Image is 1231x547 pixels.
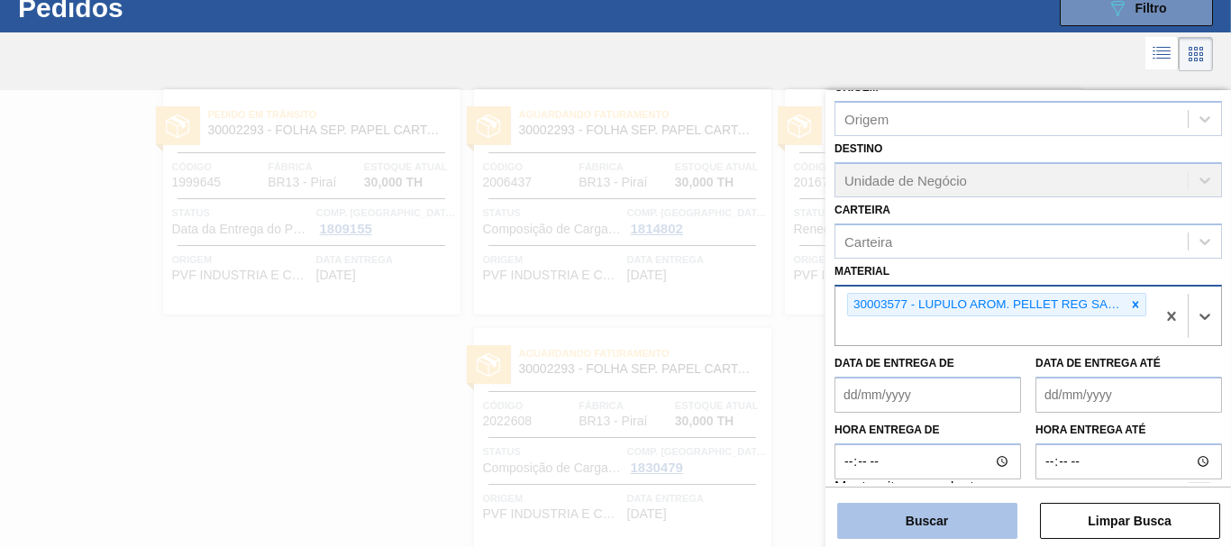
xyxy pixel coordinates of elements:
[844,233,892,249] div: Carteira
[1145,37,1179,71] div: Visão em Lista
[848,294,1126,316] div: 30003577 - LUPULO AROM. PELLET REG SAAZ
[834,479,989,501] label: Mostrar itens pendentes
[834,357,954,369] label: Data de Entrega de
[834,417,1021,443] label: Hora entrega de
[834,142,882,155] label: Destino
[1035,357,1161,369] label: Data de Entrega até
[1135,1,1167,15] span: Filtro
[1179,37,1213,71] div: Visão em Cards
[834,265,889,278] label: Material
[844,112,889,127] div: Origem
[834,204,890,216] label: Carteira
[460,89,771,315] a: statusAguardando Faturamento30002293 - FOLHA SEP. PAPEL CARTAO 1200x1000M 350gCódigo2006437Fábric...
[150,89,460,315] a: statusPedido em Trânsito30002293 - FOLHA SEP. PAPEL CARTAO 1200x1000M 350gCódigo1999645FábricaBR1...
[771,89,1082,315] a: statusAguardando Faturamento30002293 - FOLHA SEP. PAPEL CARTAO 1200x1000M 350gCódigo2016739Fábric...
[1035,417,1222,443] label: Hora entrega até
[834,377,1021,413] input: dd/mm/yyyy
[1035,377,1222,413] input: dd/mm/yyyy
